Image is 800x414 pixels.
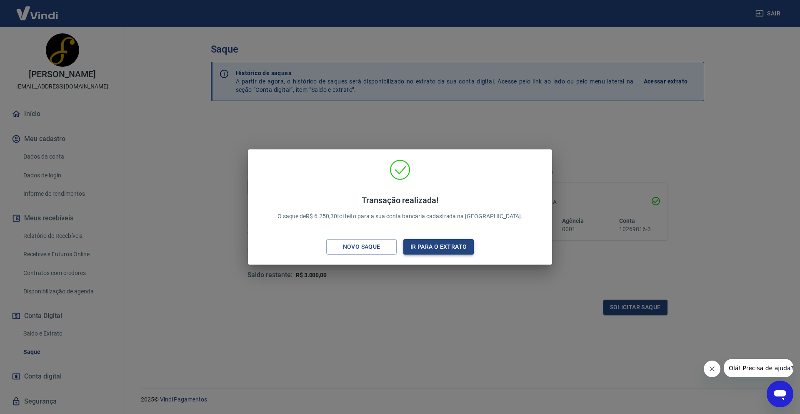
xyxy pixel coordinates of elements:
span: Olá! Precisa de ajuda? [5,6,70,13]
p: O saque de R$ 6.250,30 foi feito para a sua conta bancária cadastrada na [GEOGRAPHIC_DATA]. [277,195,523,221]
iframe: Close message [704,361,720,377]
iframe: Button to launch messaging window [767,381,793,407]
button: Ir para o extrato [403,239,474,255]
div: Novo saque [333,242,390,252]
h4: Transação realizada! [277,195,523,205]
iframe: Message from company [724,359,793,377]
button: Novo saque [326,239,397,255]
